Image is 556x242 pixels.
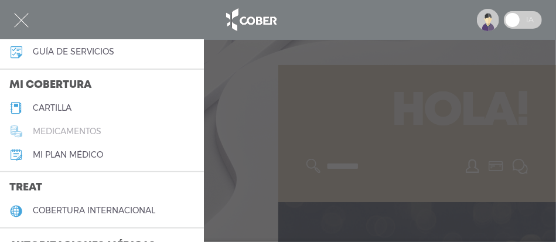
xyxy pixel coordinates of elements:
[14,13,29,28] img: Cober_menu-close-white.svg
[33,47,114,57] h5: guía de servicios
[477,9,499,31] img: profile-placeholder.svg
[33,103,71,113] h5: cartilla
[220,6,281,34] img: logo_cober_home-white.png
[33,127,101,137] h5: medicamentos
[33,150,103,160] h5: Mi plan médico
[33,206,155,216] h5: cobertura internacional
